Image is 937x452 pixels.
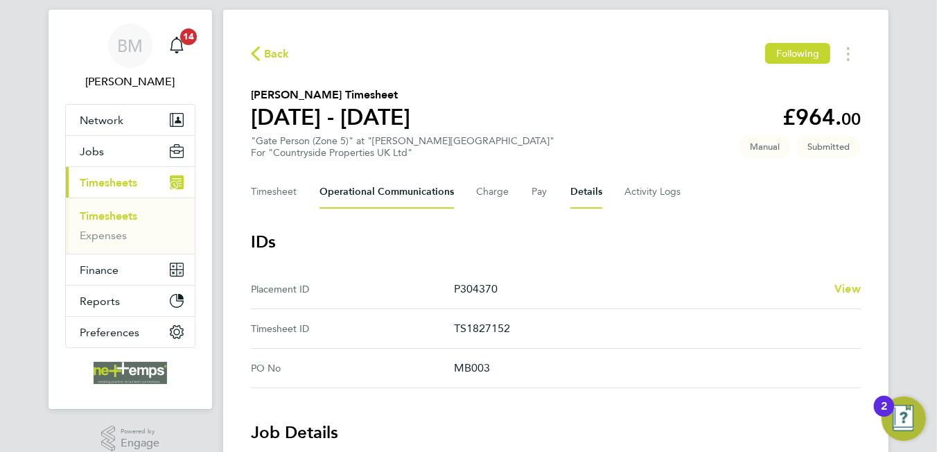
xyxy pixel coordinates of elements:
span: This timesheet was manually created. [739,135,791,158]
div: For "Countryside Properties UK Ltd" [251,147,554,159]
h2: [PERSON_NAME] Timesheet [251,87,410,103]
div: Timesheets [66,198,195,254]
button: Activity Logs [624,175,683,209]
button: Timesheet [251,175,297,209]
a: 14 [163,24,191,68]
span: Reports [80,295,120,308]
span: 14 [180,28,197,45]
a: BM[PERSON_NAME] [65,24,195,90]
button: Jobs [66,136,195,166]
span: Back [264,46,290,62]
span: Jobs [80,145,104,158]
span: Following [776,47,819,60]
p: MB003 [454,360,850,376]
h3: IDs [251,231,861,253]
button: Operational Communications [319,175,454,209]
button: Network [66,105,195,135]
button: Details [570,175,602,209]
img: net-temps-logo-retina.png [94,362,167,384]
button: Charge [476,175,509,209]
button: Following [765,43,830,64]
a: Timesheets [80,209,137,223]
button: Reports [66,286,195,316]
app-decimal: £964. [782,104,861,130]
button: Back [251,45,290,62]
span: Engage [121,437,159,449]
button: Open Resource Center, 2 new notifications [882,397,926,441]
a: Powered byEngage [101,426,160,452]
a: Go to home page [65,362,195,384]
div: PO No [251,360,454,376]
span: Brooke Morley [65,73,195,90]
a: View [834,281,861,297]
div: Placement ID [251,281,454,297]
div: Timesheet ID [251,320,454,337]
span: This timesheet is Submitted. [796,135,861,158]
h3: Job Details [251,421,861,444]
span: Preferences [80,326,139,339]
nav: Main navigation [49,10,212,409]
div: 2 [881,406,887,424]
span: Timesheets [80,176,137,189]
span: View [834,282,861,295]
button: Finance [66,254,195,285]
button: Pay [532,175,548,209]
span: Powered by [121,426,159,437]
button: Timesheets [66,167,195,198]
button: Timesheets Menu [836,43,861,64]
span: Network [80,114,123,127]
h1: [DATE] - [DATE] [251,103,410,131]
button: Preferences [66,317,195,347]
span: 00 [841,109,861,129]
a: Expenses [80,229,127,242]
p: P304370 [454,281,823,297]
p: TS1827152 [454,320,850,337]
span: BM [118,37,143,55]
div: "Gate Person (Zone 5)" at "[PERSON_NAME][GEOGRAPHIC_DATA]" [251,135,554,159]
span: Finance [80,263,119,277]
